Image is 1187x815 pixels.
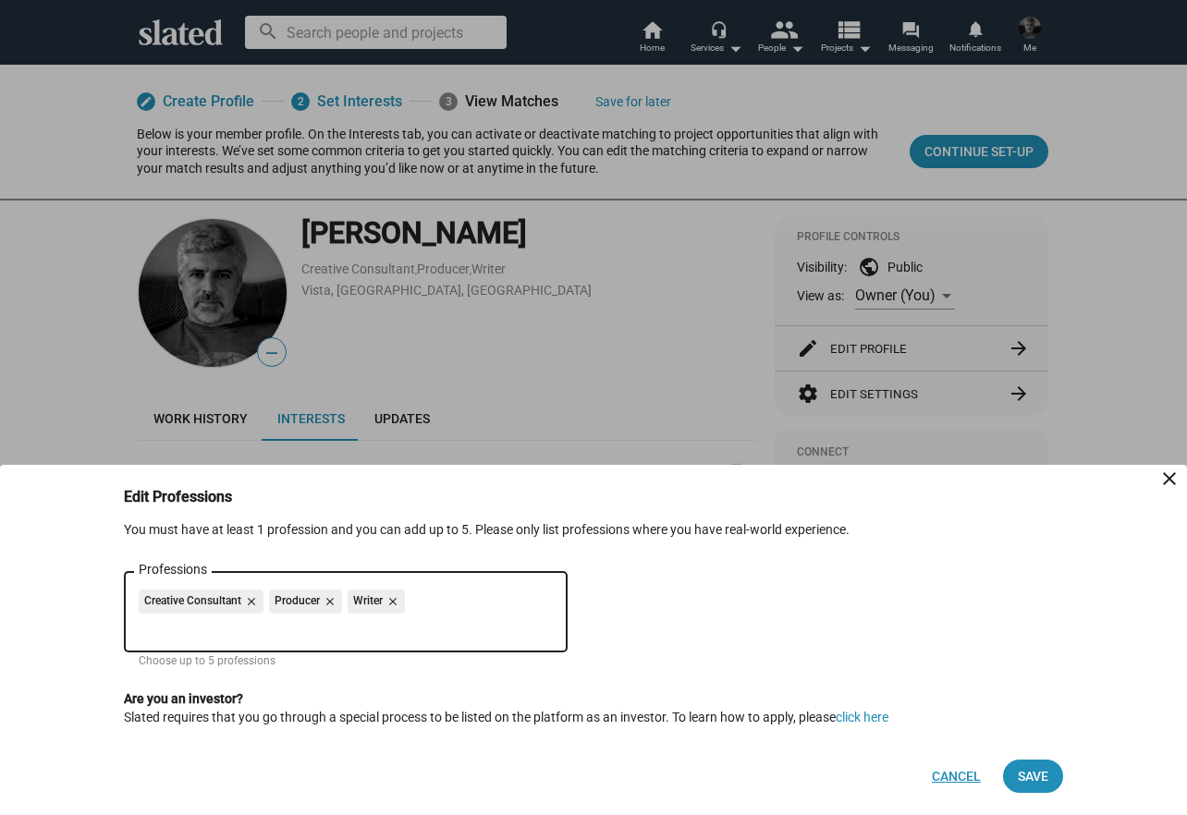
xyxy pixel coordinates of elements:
[932,760,981,793] span: Cancel
[836,710,888,724] a: click here
[320,593,337,610] mat-icon: close
[1003,760,1063,793] button: Save
[269,590,342,614] mat-chip: Producer
[139,590,263,614] mat-chip: Creative Consultant
[139,654,275,669] mat-hint: Choose up to 5 professions
[124,487,258,506] h3: Edit Professions
[917,760,996,793] button: Cancel
[124,521,1063,539] div: You must have at least 1 profession and you can add up to 5. Please only list professions where y...
[348,590,405,614] mat-chip: Writer
[383,593,399,610] mat-icon: close
[1018,760,1048,793] span: Save
[124,487,1063,514] bottom-sheet-header: Edit Professions
[241,593,258,610] mat-icon: close
[124,708,1063,726] div: Slated requires that you go through a special process to be listed on the platform as an investor...
[124,691,243,706] strong: Are you an investor?
[1158,468,1181,490] mat-icon: close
